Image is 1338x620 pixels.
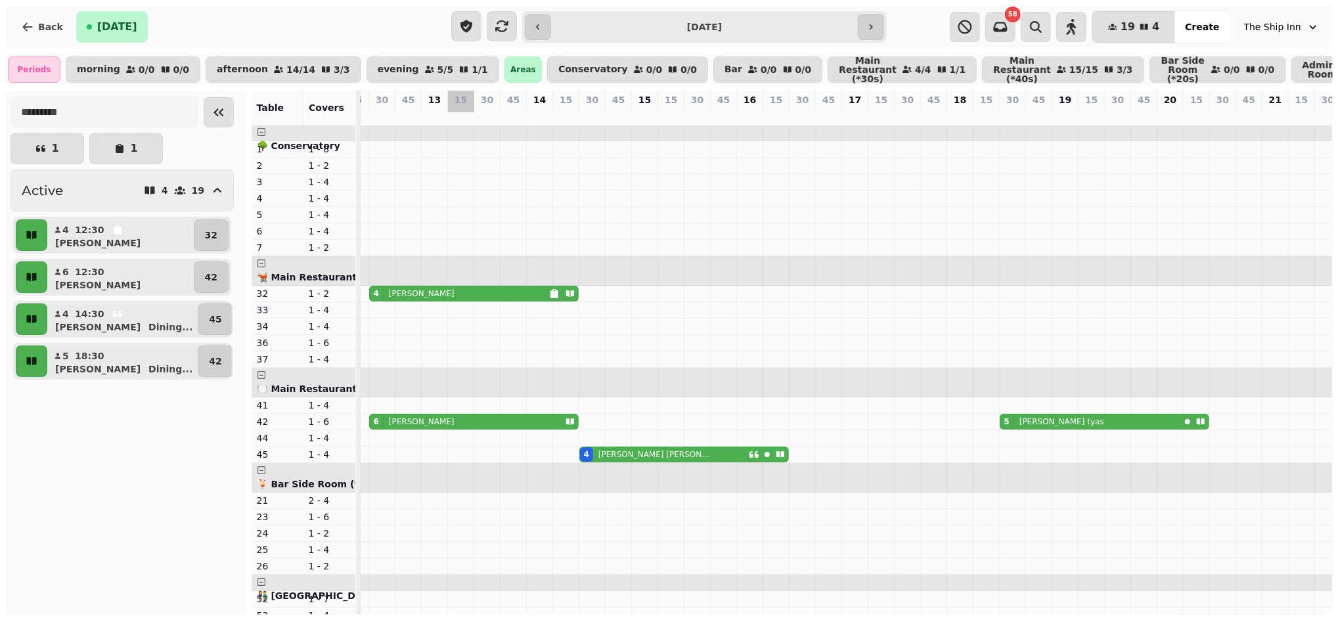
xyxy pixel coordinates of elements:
p: 0 / 0 [680,65,697,74]
p: 0 [850,109,860,122]
button: morning0/00/0 [66,56,200,83]
p: 21 [257,494,298,507]
button: Back [11,11,74,43]
button: 412:30[PERSON_NAME] [50,219,191,251]
p: [PERSON_NAME] [55,278,141,292]
p: Dining ... [148,321,192,334]
p: 1 - 4 [309,543,350,556]
p: 12:30 [75,223,104,236]
button: Main Restaurant (*30s)4/41/1 [828,56,977,83]
p: 0 / 0 [1224,65,1240,74]
p: 45 [257,448,298,461]
p: 4 [162,186,168,195]
button: 45 [198,303,233,335]
p: 14 / 14 [286,65,315,74]
p: 0 [955,109,966,122]
p: 12:30 [75,265,104,278]
p: 15 [770,93,782,106]
p: 1 - 4 [309,320,350,333]
p: 15 [560,93,572,106]
p: [PERSON_NAME] [389,416,455,427]
p: 1 [257,143,298,156]
button: 1 [89,133,163,164]
p: 1 - 4 [309,192,350,205]
span: The Ship Inn [1244,20,1301,33]
p: 21 [1269,93,1282,106]
p: 0 [1323,109,1333,122]
p: 1 - 2 [309,287,350,300]
p: 1 - 4 [309,448,350,461]
button: [DATE] [76,11,148,43]
p: [PERSON_NAME] [389,288,455,299]
p: 32 [205,229,217,242]
p: 0 [1060,109,1071,122]
div: 5 [1004,416,1010,427]
p: 24 [257,527,298,540]
p: 5 / 5 [437,65,454,74]
p: 45 [717,93,730,106]
span: 🫕 Main Restaurant (*30s) [257,272,391,282]
p: 44 [257,432,298,445]
p: 1 - 6 [309,415,350,428]
p: 0 [903,109,913,122]
button: 194 [1092,11,1175,43]
p: 30 [796,93,809,106]
p: 0 / 0 [761,65,777,74]
p: 1 - 2 [309,527,350,540]
p: 32 [257,287,298,300]
p: 0 [430,109,440,122]
p: 45 [927,93,940,106]
p: 0 / 0 [173,65,190,74]
span: 19 [1121,22,1135,32]
p: 18 [954,93,966,106]
p: 0 [797,109,808,122]
p: morning [77,64,120,75]
p: 1 / 1 [472,65,488,74]
p: 13 [428,93,441,106]
p: 42 [209,355,221,368]
p: 2 [257,159,298,172]
p: 0 [824,109,834,122]
p: 1 - 4 [309,225,350,238]
p: 1 - 2 [309,241,350,254]
p: 1 - 7 [309,592,350,606]
p: 1 - 8 [309,143,350,156]
p: 0 [745,109,755,122]
p: 0 [561,109,571,122]
p: 26 [257,560,298,573]
button: The Ship Inn [1236,15,1327,39]
p: Main Restaurant (*40s) [993,56,1051,83]
p: 1 - 4 [309,175,350,188]
p: 5 [62,349,70,363]
button: Main Restaurant (*40s)15/153/3 [982,56,1144,83]
p: 0 [1244,109,1255,122]
button: afternoon14/143/3 [206,56,361,83]
p: 30 [691,93,703,106]
button: Conservatory0/00/0 [547,56,708,83]
span: Create [1185,22,1219,32]
p: 45 [1138,93,1150,106]
p: 17 [849,93,861,106]
span: 58 [1008,11,1017,18]
p: 6 [62,265,70,278]
p: 15 [875,93,887,106]
p: 15 [1085,93,1098,106]
span: Back [38,22,63,32]
p: 0 [535,109,545,122]
button: Bar0/00/0 [713,56,822,83]
button: 42 [198,345,233,377]
p: 15 [980,93,992,106]
p: 0 [1113,109,1123,122]
p: 34 [257,320,298,333]
div: 6 [374,416,379,427]
p: 4 / 4 [915,65,931,74]
p: 0 [482,109,493,122]
p: 30 [1006,93,1019,106]
p: 16 [744,93,756,106]
p: 1 - 4 [309,208,350,221]
p: 45 [1033,93,1045,106]
p: 0 [1086,109,1097,122]
p: 45 [507,93,520,106]
p: 1 - 4 [309,432,350,445]
p: 0 / 0 [646,65,663,74]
